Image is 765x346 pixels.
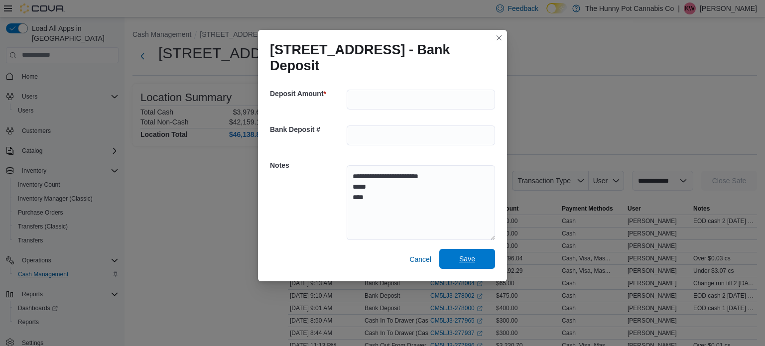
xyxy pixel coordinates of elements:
[270,119,345,139] h5: Bank Deposit #
[405,249,435,269] button: Cancel
[270,155,345,175] h5: Notes
[493,32,505,44] button: Closes this modal window
[439,249,495,269] button: Save
[409,254,431,264] span: Cancel
[270,84,345,104] h5: Deposit Amount
[459,254,475,264] span: Save
[270,42,487,74] h1: [STREET_ADDRESS] - Bank Deposit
